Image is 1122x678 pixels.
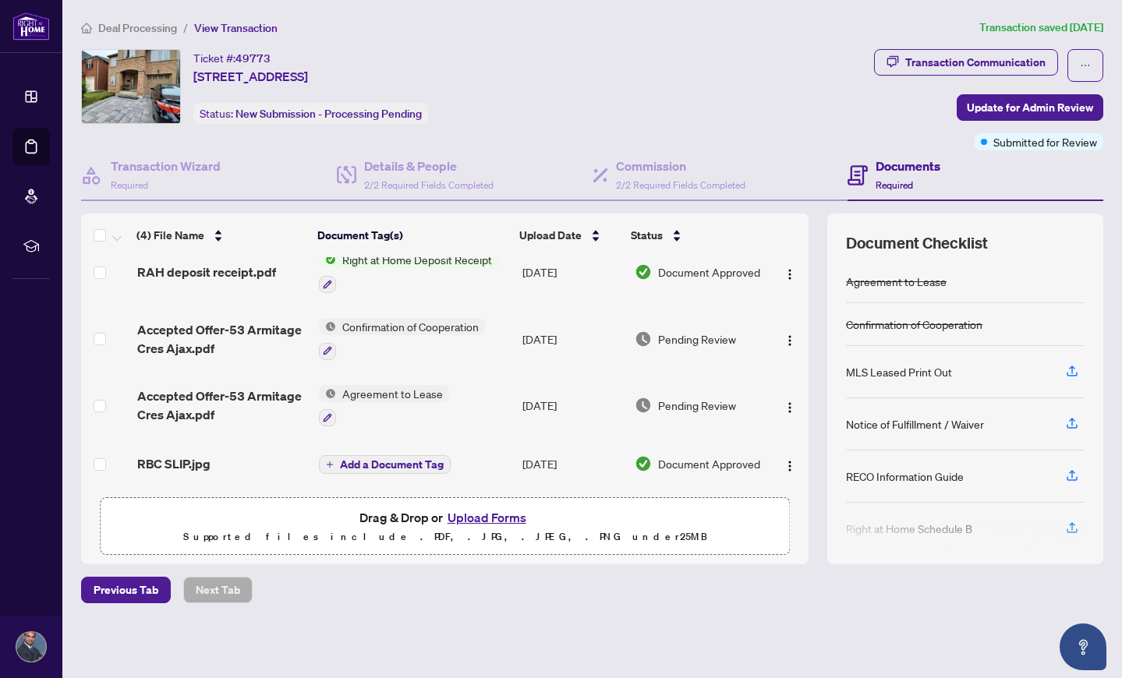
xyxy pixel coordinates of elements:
button: Logo [777,260,802,284]
img: Document Status [635,263,652,281]
img: Logo [784,460,796,472]
button: Previous Tab [81,577,171,603]
span: Pending Review [658,397,736,414]
span: Submitted for Review [993,133,1097,150]
h4: Commission [616,157,745,175]
span: 2/2 Required Fields Completed [616,179,745,191]
li: / [183,19,188,37]
div: Ticket #: [193,49,271,67]
img: Logo [784,334,796,347]
span: home [81,23,92,34]
th: Upload Date [513,214,625,257]
div: RECO Information Guide [846,468,964,485]
span: Upload Date [519,227,582,244]
h4: Transaction Wizard [111,157,221,175]
button: Add a Document Tag [319,455,451,474]
button: Add a Document Tag [319,454,451,474]
span: RAH deposit receipt.pdf [137,263,276,281]
button: Status IconRight at Home Deposit Receipt [319,251,498,293]
td: [DATE] [516,305,628,373]
span: Document Approved [658,263,760,281]
div: Notice of Fulfillment / Waiver [846,415,984,433]
img: Status Icon [319,318,336,335]
h4: Details & People [364,157,494,175]
span: Update for Admin Review [967,95,1093,120]
td: [DATE] [516,439,628,489]
span: Document Checklist [846,232,988,254]
h4: Documents [876,157,940,175]
span: Accepted Offer-53 Armitage Cres Ajax.pdf [137,320,306,358]
button: Update for Admin Review [957,94,1103,121]
img: Logo [784,268,796,281]
span: Previous Tab [94,577,158,602]
button: Transaction Communication [874,49,1058,76]
span: Drag & Drop or [359,507,531,528]
span: New Submission - Processing Pending [235,107,422,121]
span: Confirmation of Cooperation [336,318,485,335]
span: RBC SLIP.jpg [137,454,211,473]
button: Status IconConfirmation of Cooperation [319,318,485,360]
span: [STREET_ADDRESS] [193,67,308,86]
span: Pending Review [658,330,736,348]
span: Right at Home Deposit Receipt [336,251,498,268]
div: Confirmation of Cooperation [846,316,982,333]
th: Document Tag(s) [311,214,513,257]
span: ellipsis [1080,60,1091,71]
img: Profile Icon [16,632,46,662]
button: Next Tab [183,577,253,603]
div: Transaction Communication [905,50,1046,75]
button: Logo [777,327,802,351]
button: Logo [777,451,802,476]
img: Status Icon [319,385,336,402]
article: Transaction saved [DATE] [979,19,1103,37]
span: Deal Processing [98,21,177,35]
span: 49773 [235,51,271,65]
td: [DATE] [516,238,628,305]
button: Status IconAgreement to Lease [319,385,449,427]
span: Drag & Drop orUpload FormsSupported files include .PDF, .JPG, .JPEG, .PNG under25MB [101,498,789,556]
span: plus [326,461,334,468]
span: Accepted Offer-53 Armitage Cres Ajax.pdf [137,387,306,424]
div: Right at Home Schedule B [846,520,972,537]
td: [DATE] [516,373,628,440]
img: IMG-E12242703_1.jpg [82,50,180,123]
span: Agreement to Lease [336,385,449,402]
button: Logo [777,393,802,418]
p: Supported files include .PDF, .JPG, .JPEG, .PNG under 25 MB [110,528,780,546]
img: Document Status [635,397,652,414]
span: Add a Document Tag [340,459,444,470]
span: Status [631,227,663,244]
span: (4) File Name [136,227,204,244]
img: Logo [784,401,796,414]
span: View Transaction [194,21,278,35]
button: Open asap [1060,623,1106,670]
span: Document Approved [658,455,760,472]
img: Document Status [635,455,652,472]
img: logo [12,12,50,41]
th: (4) File Name [130,214,311,257]
span: Required [111,179,148,191]
span: 2/2 Required Fields Completed [364,179,494,191]
div: MLS Leased Print Out [846,363,952,380]
img: Document Status [635,330,652,348]
div: Agreement to Lease [846,273,947,290]
div: Status: [193,103,428,124]
button: Upload Forms [443,507,531,528]
img: Status Icon [319,251,336,268]
th: Status [625,214,764,257]
span: Required [876,179,913,191]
